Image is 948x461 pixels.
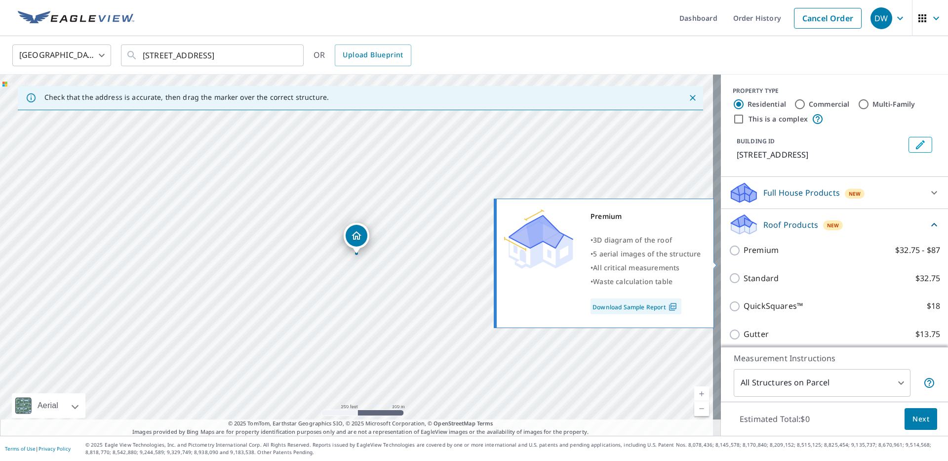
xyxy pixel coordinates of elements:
p: QuickSquares™ [744,300,803,312]
a: Terms of Use [5,445,36,452]
p: Roof Products [763,219,818,231]
span: New [827,221,839,229]
div: PROPERTY TYPE [733,86,936,95]
img: EV Logo [18,11,134,26]
a: Cancel Order [794,8,862,29]
p: Measurement Instructions [734,352,935,364]
span: Waste calculation table [593,277,672,286]
div: [GEOGRAPHIC_DATA] [12,42,111,69]
a: Download Sample Report [591,298,681,314]
p: $18 [927,300,940,312]
div: Full House ProductsNew [729,181,940,205]
button: Next [905,408,937,430]
span: Next [912,413,929,425]
img: Premium [504,210,573,269]
span: © 2025 TomTom, Earthstar Geographics SIO, © 2025 Microsoft Corporation, © [228,419,493,428]
label: Commercial [809,99,850,109]
button: Close [686,91,699,104]
label: Residential [748,99,786,109]
div: • [591,233,701,247]
span: Your report will include each building or structure inside the parcel boundary. In some cases, du... [923,377,935,389]
div: Aerial [35,393,61,418]
span: 3D diagram of the roof [593,235,672,245]
p: | [5,446,71,452]
p: Estimated Total: $0 [732,408,818,430]
a: Upload Blueprint [335,44,411,66]
p: © 2025 Eagle View Technologies, Inc. and Pictometry International Corp. All Rights Reserved. Repo... [85,441,943,456]
div: • [591,247,701,261]
div: • [591,261,701,275]
p: Premium [744,244,779,256]
span: Upload Blueprint [343,49,403,61]
a: Current Level 17, Zoom In [694,386,709,401]
p: [STREET_ADDRESS] [737,149,905,161]
div: Premium [591,210,701,223]
a: Privacy Policy [39,445,71,452]
p: $32.75 - $87 [895,244,940,256]
div: • [591,275,701,289]
div: Aerial [12,393,85,418]
p: Gutter [744,328,769,340]
p: $32.75 [915,272,940,285]
a: OpenStreetMap [434,419,475,427]
button: Edit building 1 [908,137,932,153]
div: Roof ProductsNew [729,213,940,236]
input: Search by address or latitude-longitude [143,42,283,69]
a: Terms [477,419,493,427]
p: Check that the address is accurate, then drag the marker over the correct structure. [44,93,329,102]
div: DW [870,7,892,29]
span: All critical measurements [593,263,679,272]
p: Full House Products [763,187,840,199]
p: BUILDING ID [737,137,775,145]
span: 5 aerial images of the structure [593,249,701,258]
a: Current Level 17, Zoom Out [694,401,709,416]
label: This is a complex [749,114,808,124]
div: OR [314,44,411,66]
p: Standard [744,272,779,285]
div: Dropped pin, building 1, Residential property, 3361 Riviera Lakes Ct Bonita Springs, FL 34134 [344,223,369,253]
div: All Structures on Parcel [734,369,910,397]
span: New [849,190,861,198]
label: Multi-Family [872,99,915,109]
p: $13.75 [915,328,940,340]
img: Pdf Icon [666,302,679,311]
